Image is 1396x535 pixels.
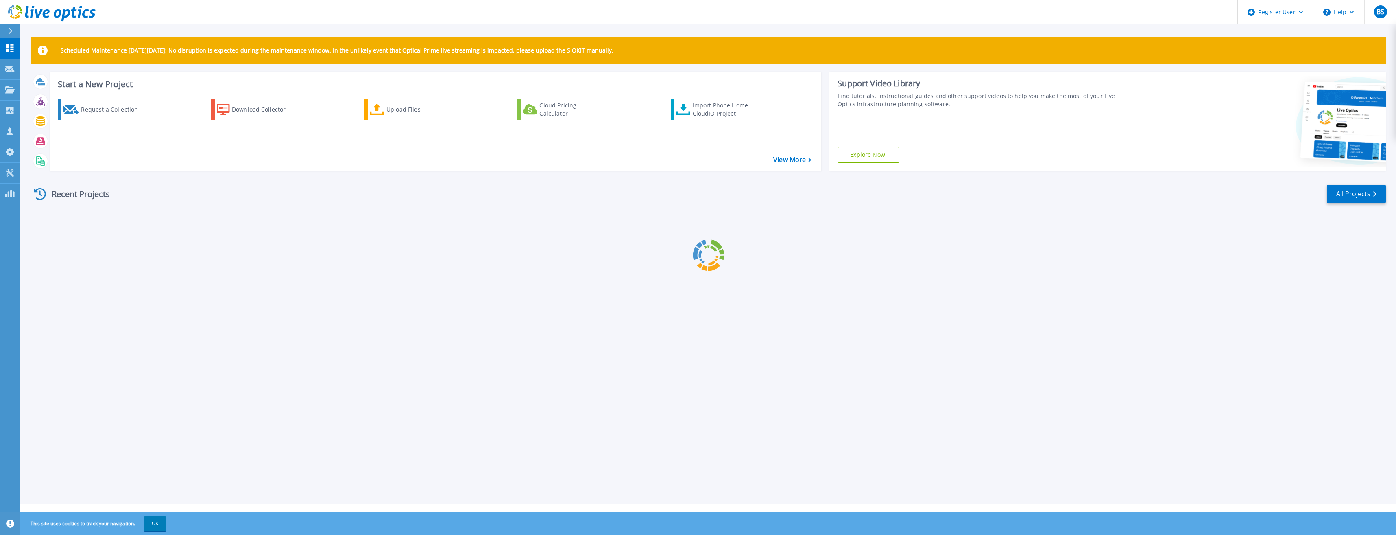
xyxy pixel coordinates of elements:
a: Explore Now! [838,147,899,163]
div: Import Phone Home CloudIQ Project [693,101,756,118]
div: Find tutorials, instructional guides and other support videos to help you make the most of your L... [838,92,1128,108]
div: Support Video Library [838,78,1128,89]
a: All Projects [1327,185,1386,203]
a: Request a Collection [58,99,148,120]
div: Recent Projects [31,184,121,204]
a: Cloud Pricing Calculator [517,99,608,120]
div: Download Collector [232,101,297,118]
a: Download Collector [211,99,302,120]
h3: Start a New Project [58,80,811,89]
a: Upload Files [364,99,455,120]
a: View More [773,156,811,164]
p: Scheduled Maintenance [DATE][DATE]: No disruption is expected during the maintenance window. In t... [61,47,613,54]
button: OK [144,516,166,531]
div: Request a Collection [81,101,146,118]
span: BS [1376,9,1384,15]
span: This site uses cookies to track your navigation. [22,516,166,531]
div: Upload Files [386,101,452,118]
div: Cloud Pricing Calculator [539,101,604,118]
